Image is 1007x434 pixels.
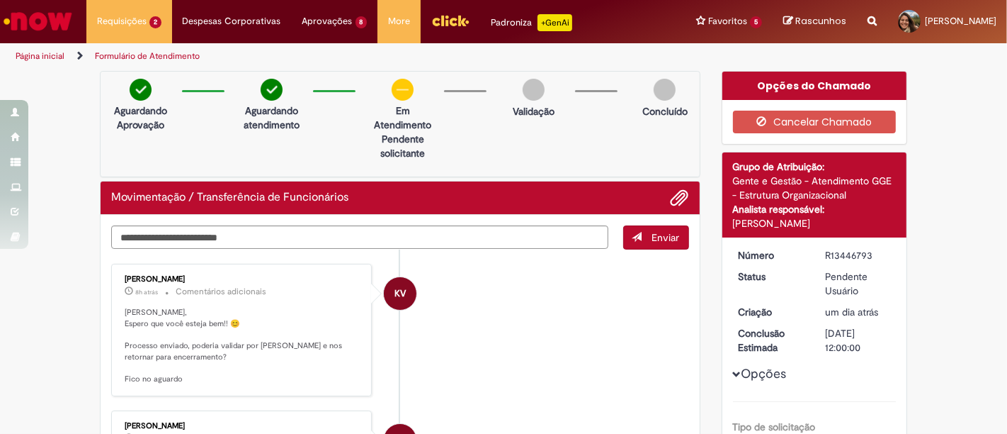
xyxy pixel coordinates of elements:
[130,79,152,101] img: check-circle-green.png
[708,14,747,28] span: Favoritos
[106,104,175,132] p: Aguardando Aprovação
[261,79,283,101] img: check-circle-green.png
[11,43,661,69] ul: Trilhas de página
[384,277,416,310] div: Karine Vieira
[728,248,815,262] dt: Número
[431,10,470,31] img: click_logo_yellow_360x200.png
[733,202,897,216] div: Analista responsável:
[125,422,360,430] div: [PERSON_NAME]
[491,14,572,31] div: Padroniza
[125,307,360,385] p: [PERSON_NAME], Espero que você esteja bem!! 😊 Processo enviado, poderia validar por [PERSON_NAME]...
[523,79,545,101] img: img-circle-grey.png
[722,72,907,100] div: Opções do Chamado
[925,15,996,27] span: [PERSON_NAME]
[728,305,815,319] dt: Criação
[733,216,897,230] div: [PERSON_NAME]
[623,226,689,250] button: Enviar
[652,231,680,244] span: Enviar
[111,191,348,204] h2: Movimentação / Transferência de Funcionários Histórico de tíquete
[394,277,406,311] span: KV
[783,15,846,28] a: Rascunhos
[135,288,158,296] span: 8h atrás
[388,14,410,28] span: More
[750,16,762,28] span: 5
[176,286,266,298] small: Comentários adicionais
[125,275,360,284] div: [PERSON_NAME]
[1,7,74,35] img: ServiceNow
[825,306,878,318] span: um dia atrás
[111,226,608,249] textarea: Digite sua mensagem aqui...
[355,16,368,28] span: 8
[183,14,281,28] span: Despesas Corporativas
[733,111,897,133] button: Cancelar Chamado
[733,421,816,433] b: Tipo de solicitação
[97,14,147,28] span: Requisições
[642,104,688,118] p: Concluído
[95,50,200,62] a: Formulário de Atendimento
[733,174,897,202] div: Gente e Gestão - Atendimento GGE - Estrutura Organizacional
[728,269,815,284] dt: Status
[825,305,891,319] div: 26/08/2025 08:55:24
[237,104,306,132] p: Aguardando atendimento
[537,14,572,31] p: +GenAi
[825,269,891,298] div: Pendente Usuário
[368,104,437,132] p: Em Atendimento
[733,160,897,174] div: Grupo de Atribuição:
[825,306,878,318] time: 26/08/2025 08:55:24
[825,248,891,262] div: R13446793
[16,50,64,62] a: Página inicial
[825,326,891,355] div: [DATE] 12:00:00
[302,14,353,28] span: Aprovações
[671,189,689,207] button: Adicionar anexos
[513,104,554,118] p: Validação
[368,132,437,160] p: Pendente solicitante
[135,288,158,296] time: 27/08/2025 09:12:31
[728,326,815,355] dt: Conclusão Estimada
[149,16,161,28] span: 2
[392,79,414,101] img: circle-minus.png
[654,79,676,101] img: img-circle-grey.png
[795,14,846,28] span: Rascunhos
